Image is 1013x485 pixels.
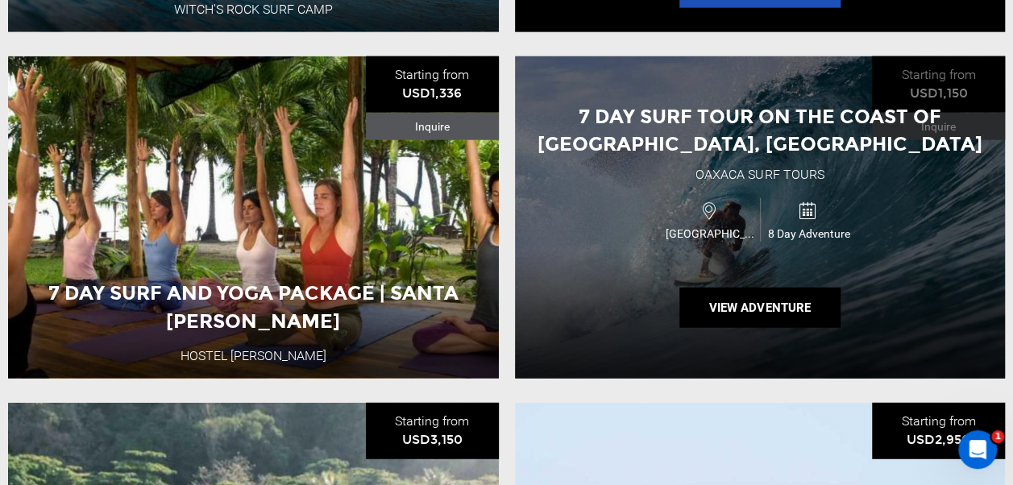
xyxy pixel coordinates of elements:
span: 7 Day Surf Tour on the Coast of [GEOGRAPHIC_DATA], [GEOGRAPHIC_DATA] [538,105,982,155]
button: View Adventure [679,288,841,328]
span: 1 [991,430,1004,443]
span: 8 Day Adventure [761,226,858,242]
iframe: Intercom live chat [958,430,997,469]
span: [GEOGRAPHIC_DATA] [662,226,760,242]
div: Oaxaca Surf Tours [695,166,824,184]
